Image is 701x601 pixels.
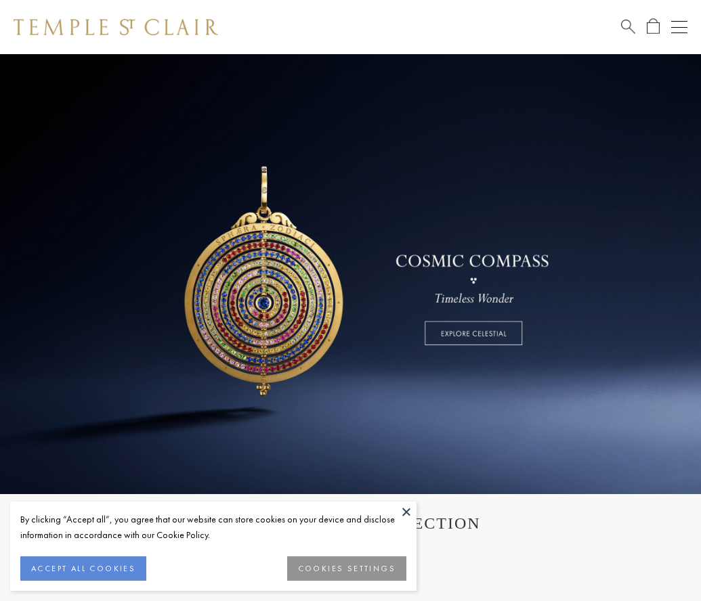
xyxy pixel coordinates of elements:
a: Search [621,18,635,35]
img: Temple St. Clair [14,19,218,35]
a: Open Shopping Bag [647,18,660,35]
div: By clicking “Accept all”, you agree that our website can store cookies on your device and disclos... [20,512,406,543]
button: COOKIES SETTINGS [287,556,406,581]
button: ACCEPT ALL COOKIES [20,556,146,581]
button: Open navigation [671,19,687,35]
